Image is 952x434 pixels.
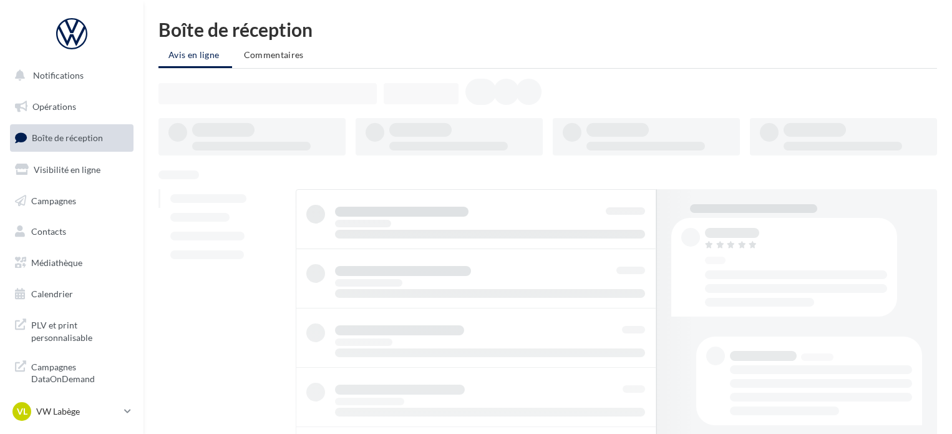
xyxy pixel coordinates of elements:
a: Calendrier [7,281,136,307]
span: Médiathèque [31,257,82,268]
p: VW Labège [36,405,119,418]
span: Contacts [31,226,66,237]
span: Commentaires [244,49,304,60]
span: Opérations [32,101,76,112]
span: PLV et print personnalisable [31,317,129,343]
span: Notifications [33,70,84,81]
a: Médiathèque [7,250,136,276]
span: Calendrier [31,289,73,299]
span: Boîte de réception [32,132,103,143]
div: Boîte de réception [158,20,937,39]
a: Contacts [7,219,136,245]
a: Opérations [7,94,136,120]
a: Campagnes [7,188,136,214]
a: VL VW Labège [10,400,134,423]
a: Boîte de réception [7,124,136,151]
a: Visibilité en ligne [7,157,136,183]
button: Notifications [7,62,131,89]
span: Campagnes [31,195,76,205]
span: VL [17,405,27,418]
a: PLV et print personnalisable [7,312,136,348]
span: Campagnes DataOnDemand [31,358,129,385]
a: Campagnes DataOnDemand [7,353,136,390]
span: Visibilité en ligne [34,164,100,175]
